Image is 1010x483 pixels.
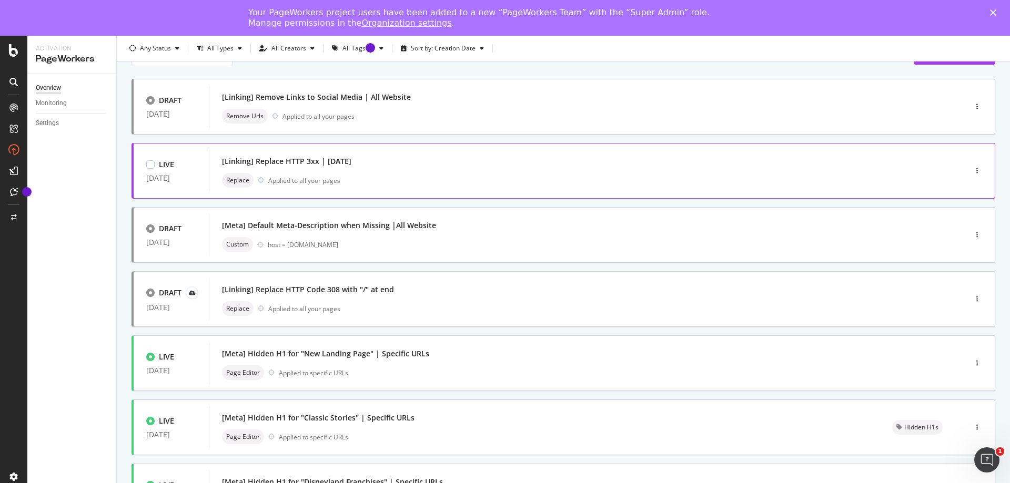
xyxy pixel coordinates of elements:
[125,40,184,57] button: Any Status
[268,304,340,313] div: Applied to all your pages
[36,83,109,94] a: Overview
[248,7,745,28] div: Your PageWorkers project users have been added to a new “PageWorkers Team” with the “Super Admin”...
[255,40,319,57] button: All Creators
[222,413,415,423] div: [Meta] Hidden H1 for "Classic Stories" | Specific URLs
[226,305,249,312] span: Replace
[36,118,59,129] div: Settings
[159,95,181,106] div: DRAFT
[361,18,451,28] a: Organization settings
[268,240,922,249] div: host = [DOMAIN_NAME]
[996,447,1004,456] span: 1
[397,40,488,57] button: Sort by: Creation Date
[146,303,196,312] div: [DATE]
[146,430,196,439] div: [DATE]
[268,176,340,185] div: Applied to all your pages
[366,43,375,53] div: Tooltip anchor
[207,45,234,52] div: All Types
[411,45,476,52] div: Sort by: Creation Date
[36,118,109,129] a: Settings
[159,352,174,362] div: LIVE
[904,424,938,430] span: Hidden H1s
[159,416,174,426] div: LIVE
[222,237,253,252] div: neutral label
[159,287,181,298] div: DRAFT
[146,110,196,118] div: [DATE]
[36,98,109,109] a: Monitoring
[974,447,999,472] iframe: Intercom live chat
[226,177,249,183] span: Replace
[159,223,181,234] div: DRAFT
[222,92,411,102] div: [Linking] Remove Links to Social Media | All Website
[226,113,264,119] span: Remove Urls
[193,40,246,57] button: All Types
[140,45,171,52] div: Any Status
[279,433,348,441] div: Applied to specific URLs
[36,83,61,94] div: Overview
[226,369,260,376] span: Page Editor
[222,109,268,124] div: neutral label
[146,238,196,246] div: [DATE]
[146,366,196,375] div: [DATE]
[36,98,67,109] div: Monitoring
[222,284,394,295] div: [Linking] Replace HTTP Code 308 with "/" at end
[36,44,108,53] div: Activation
[282,112,355,121] div: Applied to all your pages
[222,301,254,316] div: neutral label
[271,45,306,52] div: All Creators
[36,53,108,65] div: PageWorkers
[279,368,348,377] div: Applied to specific URLs
[22,187,32,197] div: Tooltip anchor
[222,220,436,231] div: [Meta] Default Meta-Description when Missing |All Website
[226,241,249,248] span: Custom
[342,45,375,52] div: All Tags
[222,173,254,188] div: neutral label
[990,9,1001,16] div: Fermer
[226,434,260,440] span: Page Editor
[159,159,174,170] div: LIVE
[892,420,943,435] div: neutral label
[222,429,264,444] div: neutral label
[146,174,196,182] div: [DATE]
[222,365,264,380] div: neutral label
[222,156,351,167] div: [Linking] Replace HTTP 3xx | [DATE]
[328,40,388,57] button: All TagsTooltip anchor
[222,348,429,359] div: [Meta] Hidden H1 for "New Landing Page" | Specific URLs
